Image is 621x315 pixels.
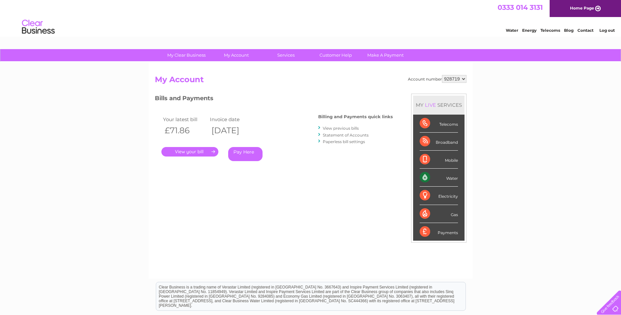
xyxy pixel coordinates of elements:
[498,3,543,11] a: 0333 014 3131
[420,205,458,223] div: Gas
[413,96,465,114] div: MY SERVICES
[309,49,363,61] a: Customer Help
[155,94,393,105] h3: Bills and Payments
[208,115,255,124] td: Invoice date
[506,28,518,33] a: Water
[424,102,437,108] div: LIVE
[358,49,412,61] a: Make A Payment
[318,114,393,119] h4: Billing and Payments quick links
[323,133,369,138] a: Statement of Accounts
[323,139,365,144] a: Paperless bill settings
[159,49,213,61] a: My Clear Business
[161,115,209,124] td: Your latest bill
[156,4,466,32] div: Clear Business is a trading name of Verastar Limited (registered in [GEOGRAPHIC_DATA] No. 3667643...
[522,28,537,33] a: Energy
[208,124,255,137] th: [DATE]
[155,75,466,87] h2: My Account
[599,28,615,33] a: Log out
[420,187,458,205] div: Electricity
[420,115,458,133] div: Telecoms
[420,223,458,241] div: Payments
[420,133,458,151] div: Broadband
[420,169,458,187] div: Water
[161,124,209,137] th: £71.86
[228,147,263,161] a: Pay Here
[420,151,458,169] div: Mobile
[22,17,55,37] img: logo.png
[161,147,218,157] a: .
[209,49,263,61] a: My Account
[408,75,466,83] div: Account number
[540,28,560,33] a: Telecoms
[259,49,313,61] a: Services
[323,126,359,131] a: View previous bills
[577,28,594,33] a: Contact
[564,28,574,33] a: Blog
